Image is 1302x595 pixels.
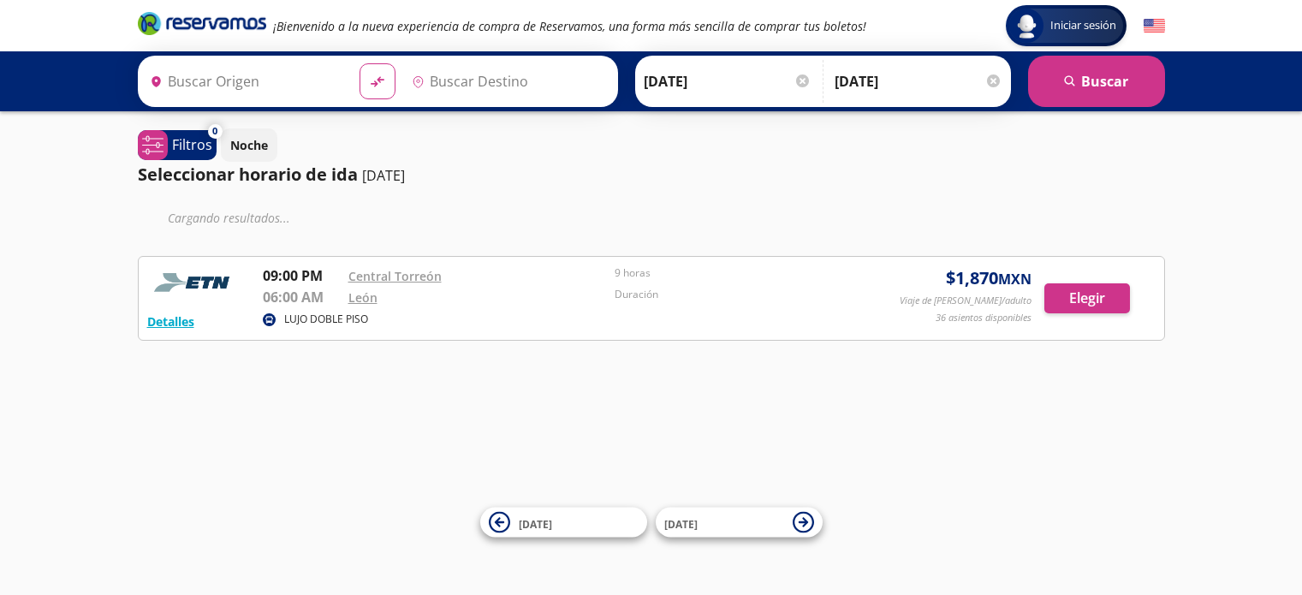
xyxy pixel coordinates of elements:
[147,265,241,300] img: RESERVAMOS
[212,124,217,139] span: 0
[480,508,647,538] button: [DATE]
[273,18,866,34] em: ¡Bienvenido a la nueva experiencia de compra de Reservamos, una forma más sencilla de comprar tus...
[284,312,368,327] p: LUJO DOBLE PISO
[835,60,1002,103] input: Opcional
[1044,283,1130,313] button: Elegir
[143,60,347,103] input: Buscar Origen
[348,268,442,284] a: Central Torreón
[230,136,268,154] p: Noche
[263,287,340,307] p: 06:00 AM
[1028,56,1165,107] button: Buscar
[644,60,812,103] input: Elegir Fecha
[656,508,823,538] button: [DATE]
[615,287,873,302] p: Duración
[519,516,552,531] span: [DATE]
[147,312,194,330] button: Detalles
[900,294,1031,308] p: Viaje de [PERSON_NAME]/adulto
[138,10,266,36] i: Brand Logo
[405,60,609,103] input: Buscar Destino
[168,210,290,226] em: Cargando resultados ...
[615,265,873,281] p: 9 horas
[1043,17,1123,34] span: Iniciar sesión
[946,265,1031,291] span: $ 1,870
[664,516,698,531] span: [DATE]
[138,10,266,41] a: Brand Logo
[221,128,277,162] button: Noche
[172,134,212,155] p: Filtros
[1144,15,1165,37] button: English
[362,165,405,186] p: [DATE]
[138,162,358,187] p: Seleccionar horario de ida
[263,265,340,286] p: 09:00 PM
[348,289,378,306] a: León
[998,270,1031,289] small: MXN
[138,130,217,160] button: 0Filtros
[936,311,1031,325] p: 36 asientos disponibles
